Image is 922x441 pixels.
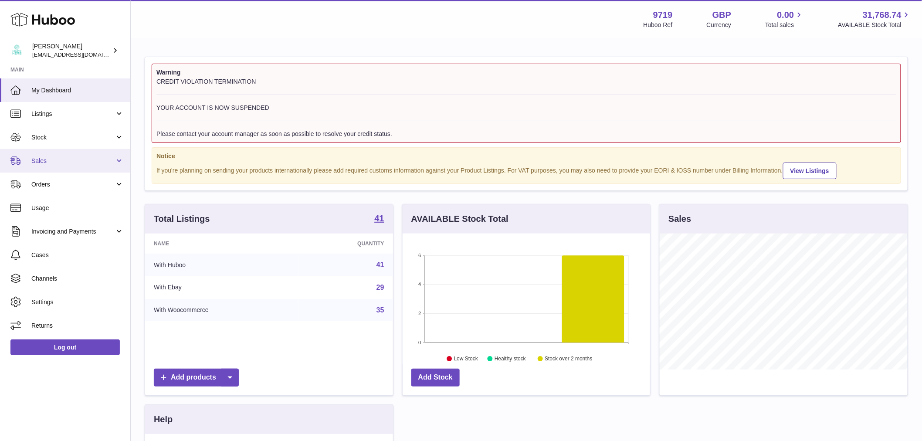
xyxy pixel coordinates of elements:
text: 4 [418,282,421,287]
a: 41 [374,214,384,224]
div: If you're planning on sending your products internationally please add required customs informati... [156,161,896,179]
a: 0.00 Total sales [765,9,804,29]
text: Low Stock [454,356,478,362]
strong: Warning [156,68,896,77]
a: Add products [154,369,239,387]
h3: Total Listings [154,213,210,225]
span: My Dashboard [31,86,124,95]
h3: Sales [668,213,691,225]
span: 31,768.74 [863,9,902,21]
text: 6 [418,253,421,258]
strong: Notice [156,152,896,160]
a: 29 [376,284,384,291]
div: CREDIT VIOLATION TERMINATION YOUR ACCOUNT IS NOW SUSPENDED Please contact your account manager as... [156,78,896,138]
span: Returns [31,322,124,330]
h3: Help [154,414,173,425]
span: Total sales [765,21,804,29]
td: With Woocommerce [145,299,299,322]
span: Usage [31,204,124,212]
td: With Huboo [145,254,299,276]
a: View Listings [783,163,837,179]
span: AVAILABLE Stock Total [838,21,912,29]
span: Listings [31,110,115,118]
th: Quantity [299,234,393,254]
span: Sales [31,157,115,165]
a: Add Stock [411,369,460,387]
strong: 9719 [653,9,673,21]
a: Log out [10,339,120,355]
span: Stock [31,133,115,142]
div: Huboo Ref [644,21,673,29]
span: Orders [31,180,115,189]
text: 2 [418,311,421,316]
th: Name [145,234,299,254]
span: [EMAIL_ADDRESS][DOMAIN_NAME] [32,51,128,58]
a: 35 [376,306,384,314]
strong: 41 [374,214,384,223]
span: Channels [31,275,124,283]
strong: GBP [712,9,731,21]
text: Healthy stock [495,356,526,362]
span: 0.00 [777,9,794,21]
img: internalAdmin-9719@internal.huboo.com [10,44,24,57]
td: With Ebay [145,276,299,299]
div: Currency [707,21,732,29]
a: 31,768.74 AVAILABLE Stock Total [838,9,912,29]
a: 41 [376,261,384,268]
text: Stock over 2 months [545,356,592,362]
span: Invoicing and Payments [31,227,115,236]
text: 0 [418,340,421,345]
div: [PERSON_NAME] [32,42,111,59]
h3: AVAILABLE Stock Total [411,213,508,225]
span: Settings [31,298,124,306]
span: Cases [31,251,124,259]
